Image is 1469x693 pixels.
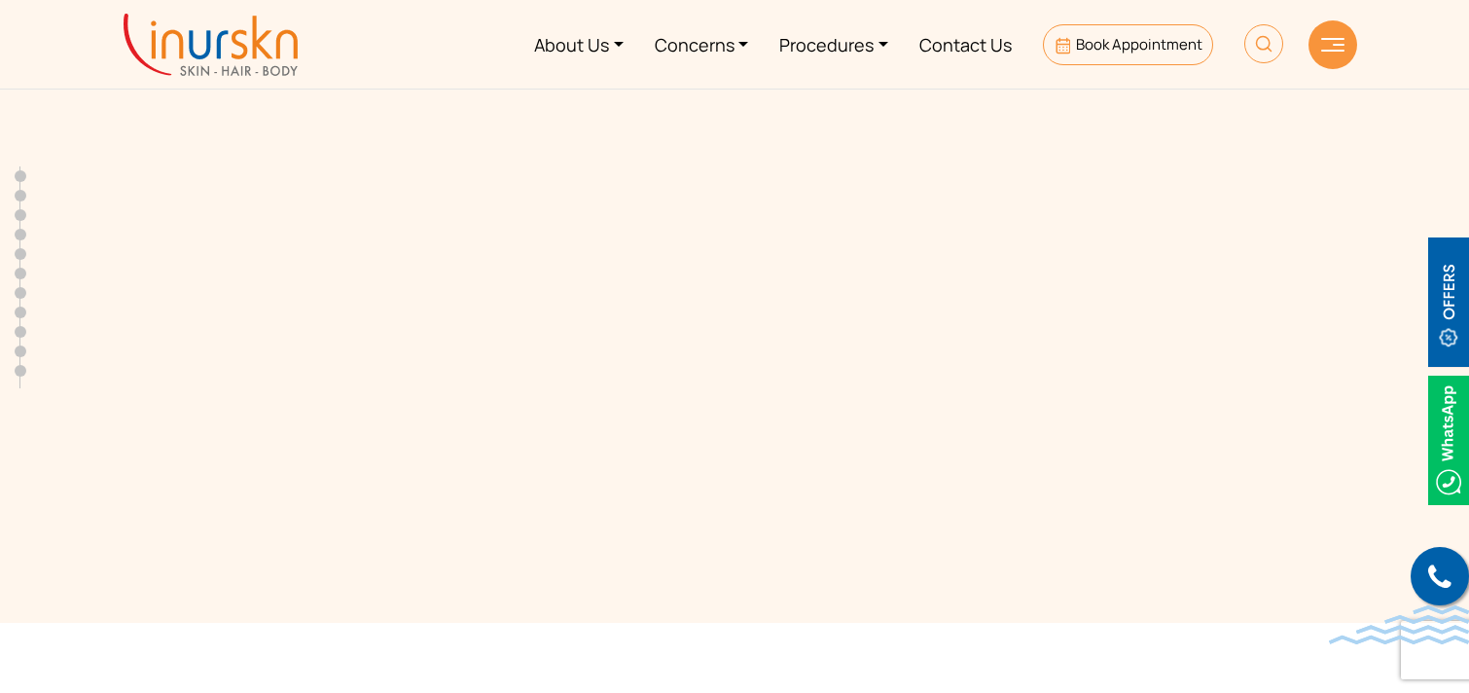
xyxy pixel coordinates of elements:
[904,8,1027,81] a: Contact Us
[639,8,765,81] a: Concerns
[1043,24,1213,65] a: Book Appointment
[1428,376,1469,505] img: Whatsappicon
[124,14,298,76] img: inurskn-logo
[1321,38,1344,52] img: hamLine.svg
[1428,237,1469,367] img: offerBt
[1244,24,1283,63] img: HeaderSearch
[764,8,904,81] a: Procedures
[519,8,639,81] a: About Us
[1428,428,1469,450] a: Whatsappicon
[1329,605,1469,644] img: bluewave
[1076,34,1202,55] span: Book Appointment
